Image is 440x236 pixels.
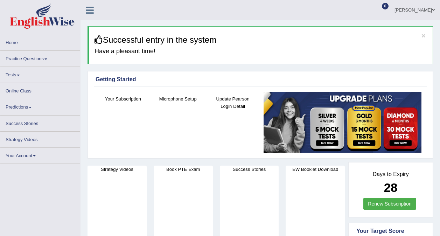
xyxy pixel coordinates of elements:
a: Home [0,35,80,48]
b: 28 [384,181,398,194]
h4: Days to Expiry [356,171,425,178]
img: small5.jpg [264,92,421,153]
h4: Your Subscription [99,95,147,103]
button: × [421,32,426,39]
a: Tests [0,67,80,81]
a: Online Class [0,83,80,97]
a: Practice Questions [0,51,80,64]
h4: Success Stories [220,166,279,173]
h4: Microphone Setup [154,95,202,103]
a: Predictions [0,99,80,113]
div: Your Target Score [356,227,425,235]
div: Getting Started [96,75,425,84]
a: Success Stories [0,116,80,129]
a: Renew Subscription [363,198,416,210]
h3: Successful entry in the system [95,35,427,44]
h4: Strategy Videos [88,166,147,173]
h4: Update Pearson Login Detail [209,95,257,110]
h4: Have a pleasant time! [95,48,427,55]
a: Your Account [0,148,80,161]
a: Strategy Videos [0,132,80,145]
h4: Book PTE Exam [154,166,213,173]
h4: EW Booklet Download [286,166,345,173]
span: 0 [382,3,389,9]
